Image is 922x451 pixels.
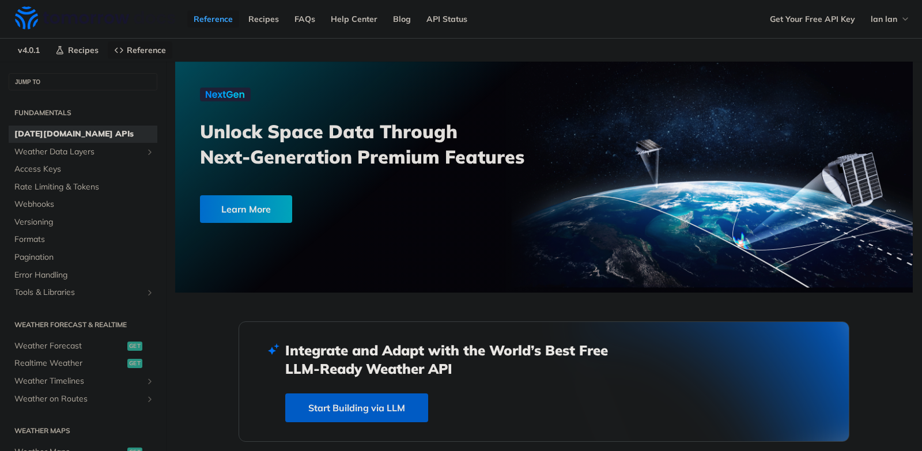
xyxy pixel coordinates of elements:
a: Formats [9,231,157,248]
span: Weather on Routes [14,393,142,405]
a: Blog [387,10,417,28]
button: Show subpages for Weather Timelines [145,377,154,386]
span: Formats [14,234,154,245]
button: Show subpages for Tools & Libraries [145,288,154,297]
h3: Unlock Space Data Through Next-Generation Premium Features [200,119,557,169]
span: Tools & Libraries [14,287,142,298]
button: JUMP TO [9,73,157,90]
a: Webhooks [9,196,157,213]
a: Weather on RoutesShow subpages for Weather on Routes [9,391,157,408]
span: lan lan [871,14,897,24]
a: API Status [420,10,474,28]
h2: Weather Maps [9,426,157,436]
a: [DATE][DOMAIN_NAME] APIs [9,126,157,143]
a: FAQs [288,10,322,28]
span: Error Handling [14,270,154,281]
h2: Integrate and Adapt with the World’s Best Free LLM-Ready Weather API [285,341,625,378]
h2: Fundamentals [9,108,157,118]
a: Realtime Weatherget [9,355,157,372]
button: lan lan [864,10,916,28]
img: Tomorrow.io Weather API Docs [15,6,175,29]
a: Learn More [200,195,485,223]
button: Show subpages for Weather on Routes [145,395,154,404]
span: get [127,342,142,351]
a: Access Keys [9,161,157,178]
span: Recipes [68,45,99,55]
div: Learn More [200,195,292,223]
a: Start Building via LLM [285,393,428,422]
a: Recipes [49,41,105,59]
span: Pagination [14,252,154,263]
a: Get Your Free API Key [764,10,861,28]
a: Help Center [324,10,384,28]
img: NextGen [200,88,251,101]
span: Realtime Weather [14,358,124,369]
a: Reference [108,41,172,59]
a: Versioning [9,214,157,231]
span: Weather Forecast [14,340,124,352]
a: Weather Forecastget [9,338,157,355]
span: Weather Timelines [14,376,142,387]
a: Tools & LibrariesShow subpages for Tools & Libraries [9,284,157,301]
a: Rate Limiting & Tokens [9,179,157,196]
span: Webhooks [14,199,154,210]
span: [DATE][DOMAIN_NAME] APIs [14,128,154,140]
a: Pagination [9,249,157,266]
span: Reference [127,45,166,55]
a: Error Handling [9,267,157,284]
span: Access Keys [14,164,154,175]
a: Recipes [242,10,285,28]
a: Weather Data LayersShow subpages for Weather Data Layers [9,143,157,161]
span: v4.0.1 [12,41,46,59]
a: Reference [187,10,239,28]
a: Weather TimelinesShow subpages for Weather Timelines [9,373,157,390]
span: get [127,359,142,368]
span: Rate Limiting & Tokens [14,181,154,193]
span: Weather Data Layers [14,146,142,158]
button: Show subpages for Weather Data Layers [145,147,154,157]
h2: Weather Forecast & realtime [9,320,157,330]
span: Versioning [14,217,154,228]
